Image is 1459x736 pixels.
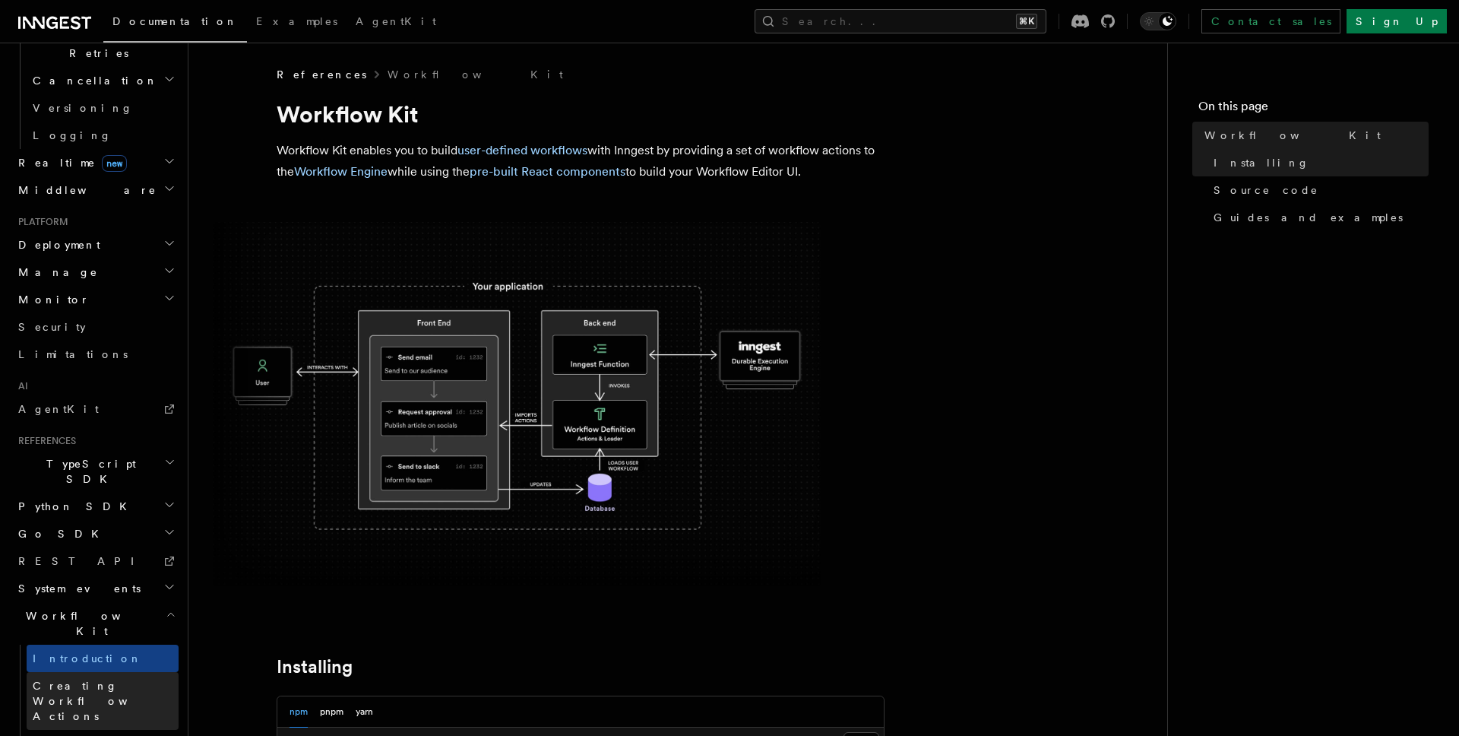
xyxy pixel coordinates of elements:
span: Source code [1214,182,1318,198]
a: Documentation [103,5,247,43]
span: Manage [12,265,98,280]
a: pre-built React components [470,164,625,179]
span: Platform [12,216,68,228]
span: Logging [33,129,112,141]
span: System events [12,581,141,596]
span: AI [12,380,28,392]
button: Workflow Kit [12,602,179,645]
span: new [102,155,127,172]
button: yarn [356,696,373,728]
a: Sign Up [1347,9,1447,33]
span: References [12,435,76,447]
span: Security [18,321,86,333]
a: user-defined workflows [457,143,587,157]
a: Contact sales [1201,9,1340,33]
a: Introduction [27,645,179,672]
button: Python SDK [12,493,179,520]
span: Installing [1214,155,1309,170]
button: Go SDK [12,520,179,547]
span: Workflow Kit [12,608,166,639]
button: npm [290,696,308,728]
a: AgentKit [347,5,445,41]
a: Creating Workflow Actions [27,672,179,730]
a: Logging [27,122,179,149]
a: Security [12,313,179,341]
span: Cancellation [27,73,158,88]
span: REST API [18,555,147,567]
span: Guides and examples [1214,210,1403,225]
h1: Workflow Kit [277,100,885,128]
span: Monitor [12,292,90,307]
a: Workflow Kit [388,67,563,82]
a: Installing [277,656,353,677]
span: Examples [256,15,337,27]
span: Versioning [33,102,133,114]
button: Cancellation [27,67,179,94]
span: AgentKit [18,403,99,415]
button: TypeScript SDK [12,450,179,493]
span: Documentation [112,15,238,27]
a: Source code [1207,176,1429,204]
a: Installing [1207,149,1429,176]
button: Toggle dark mode [1140,12,1176,30]
img: The Workflow Kit provides a Workflow Engine to compose workflow actions on the back end and a set... [213,222,821,586]
span: AgentKit [356,15,436,27]
kbd: ⌘K [1016,14,1037,29]
p: Workflow Kit enables you to build with Inngest by providing a set of workflow actions to the whil... [277,140,885,182]
button: pnpm [320,696,343,728]
span: References [277,67,366,82]
button: Errors & Retries [27,24,179,67]
a: Workflow Kit [1198,122,1429,149]
button: Deployment [12,231,179,259]
button: Monitor [12,286,179,313]
span: Middleware [12,182,157,198]
span: Python SDK [12,499,136,514]
a: Workflow Engine [294,164,388,179]
a: Versioning [27,94,179,122]
button: System events [12,575,179,602]
span: Creating Workflow Actions [33,680,165,722]
button: Realtimenew [12,149,179,176]
span: Realtime [12,155,127,170]
a: REST API [12,547,179,575]
button: Search...⌘K [755,9,1046,33]
button: Manage [12,259,179,286]
button: Middleware [12,176,179,204]
span: Errors & Retries [27,30,165,61]
a: Limitations [12,341,179,368]
span: Deployment [12,237,100,252]
span: Limitations [18,348,128,360]
span: TypeScript SDK [12,456,164,487]
a: AgentKit [12,395,179,423]
span: Workflow Kit [1204,128,1381,143]
h4: On this page [1198,97,1429,122]
span: Introduction [33,652,142,665]
span: Go SDK [12,526,108,541]
a: Guides and examples [1207,204,1429,231]
a: Examples [247,5,347,41]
